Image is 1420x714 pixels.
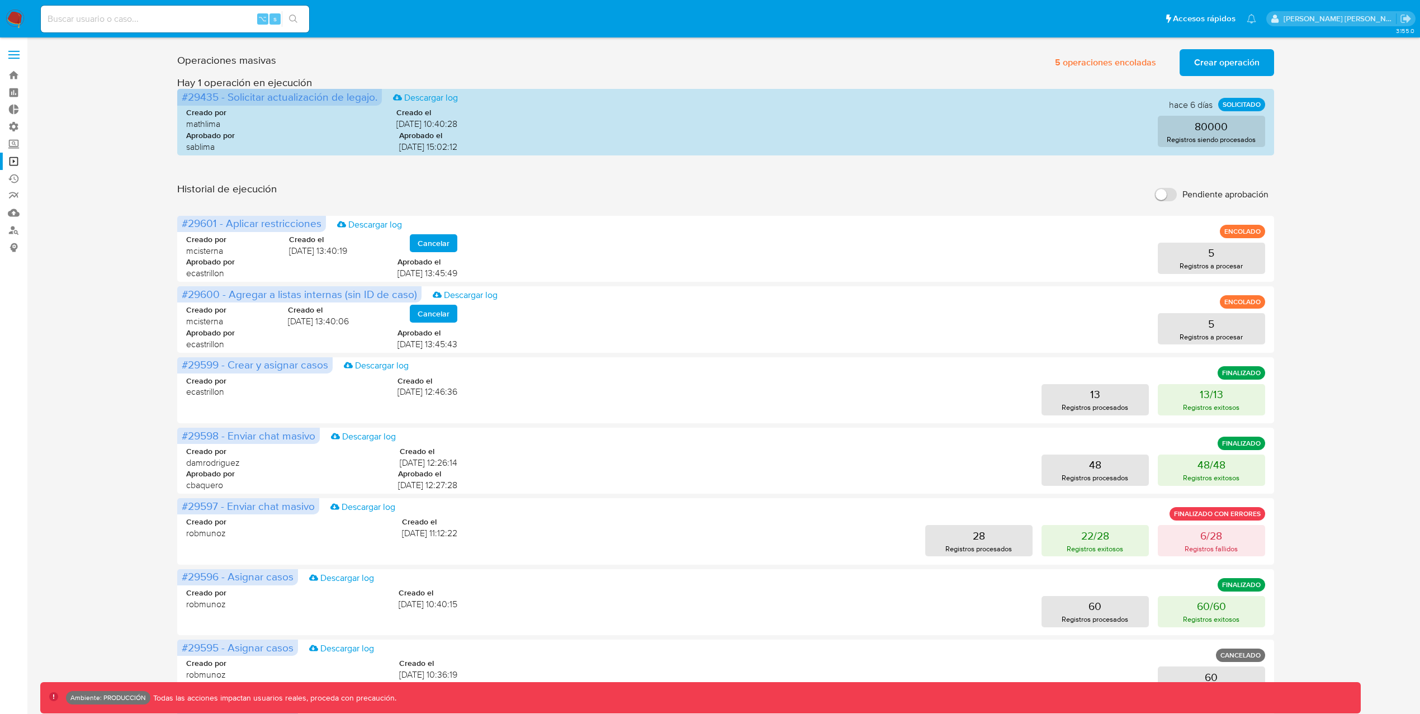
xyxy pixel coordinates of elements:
[70,696,146,700] p: Ambiente: PRODUCCIÓN
[150,693,396,703] p: Todas las acciones impactan usuarios reales, proceda con precaución.
[258,13,267,24] span: ⌥
[282,11,305,27] button: search-icon
[1247,14,1256,23] a: Notificaciones
[1400,13,1412,25] a: Salir
[41,12,309,26] input: Buscar usuario o caso...
[1173,13,1236,25] span: Accesos rápidos
[1284,13,1397,24] p: leidy.martinez@mercadolibre.com.co
[273,13,277,24] span: s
